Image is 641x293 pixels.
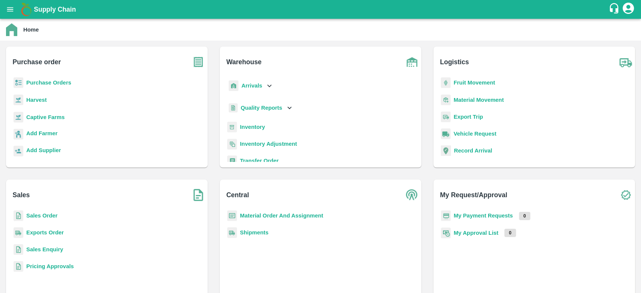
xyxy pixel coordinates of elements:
[23,27,39,33] b: Home
[240,124,265,130] a: Inventory
[519,212,531,220] p: 0
[26,246,63,252] a: Sales Enquiry
[241,83,262,89] b: Arrivals
[189,53,208,71] img: purchase
[13,190,30,200] b: Sales
[403,53,421,71] img: warehouse
[441,227,451,239] img: approval
[441,128,451,139] img: vehicle
[26,147,61,153] b: Add Supplier
[26,130,57,136] b: Add Farmer
[26,230,64,236] a: Exports Order
[229,80,238,91] img: whArrival
[26,263,74,269] a: Pricing Approvals
[240,230,268,236] a: Shipments
[441,77,451,88] img: fruit
[2,1,19,18] button: open drawer
[13,57,61,67] b: Purchase order
[227,100,294,116] div: Quality Reports
[26,80,71,86] a: Purchase Orders
[454,230,498,236] a: My Approval List
[14,244,23,255] img: sales
[26,146,61,156] a: Add Supplier
[441,210,451,221] img: payment
[240,158,279,164] a: Transfer Order
[226,57,262,67] b: Warehouse
[26,97,47,103] a: Harvest
[227,227,237,238] img: shipments
[454,213,513,219] a: My Payment Requests
[454,148,492,154] a: Record Arrival
[14,94,23,106] img: harvest
[26,114,65,120] a: Captive Farms
[227,210,237,221] img: centralMaterial
[454,131,496,137] a: Vehicle Request
[34,6,76,13] b: Supply Chain
[19,2,34,17] img: logo
[227,77,274,94] div: Arrivals
[241,105,282,111] b: Quality Reports
[34,4,608,15] a: Supply Chain
[227,139,237,150] img: inventory
[14,227,23,238] img: shipments
[240,213,323,219] a: Material Order And Assignment
[616,186,635,204] img: check
[189,186,208,204] img: soSales
[240,141,297,147] a: Inventory Adjustment
[14,112,23,123] img: harvest
[454,80,495,86] a: Fruit Movement
[441,112,451,122] img: delivery
[441,94,451,106] img: material
[621,2,635,17] div: account of current user
[14,77,23,88] img: reciept
[608,3,621,16] div: customer-support
[14,129,23,140] img: farmer
[14,146,23,157] img: supplier
[504,229,516,237] p: 0
[6,23,17,36] img: home
[229,103,238,113] img: qualityReport
[226,190,249,200] b: Central
[403,186,421,204] img: central
[616,53,635,71] img: truck
[14,261,23,272] img: sales
[440,190,507,200] b: My Request/Approval
[454,114,483,120] a: Export Trip
[14,210,23,221] img: sales
[26,129,57,139] a: Add Farmer
[227,122,237,133] img: whInventory
[227,156,237,166] img: whTransfer
[441,145,451,156] img: recordArrival
[26,213,57,219] a: Sales Order
[454,97,504,103] a: Material Movement
[440,57,469,67] b: Logistics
